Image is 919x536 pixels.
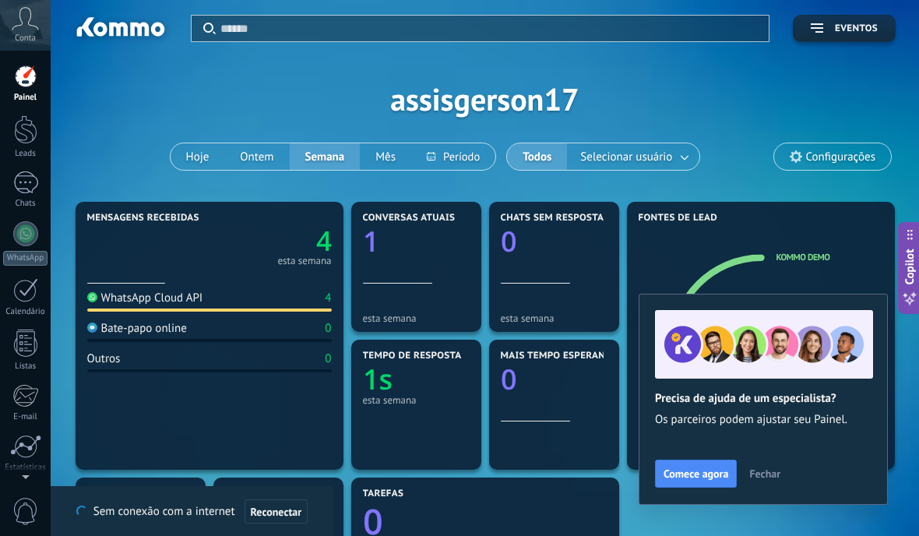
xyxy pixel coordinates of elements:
img: WhatsApp Cloud API [87,292,97,302]
button: Período [411,143,495,170]
button: Selecionar usuário [567,143,699,170]
div: esta semana [277,257,331,265]
button: Todos [507,143,567,170]
h2: Precisa de ajuda de um especialista? [655,391,871,406]
text: 1 [363,222,379,260]
span: Conversas atuais [363,213,456,224]
div: 0 [325,321,331,336]
div: Calendário [3,307,48,317]
a: 4 [210,223,332,259]
span: Configurações [806,150,875,164]
div: Painel [3,93,48,103]
div: Listas [3,361,48,372]
text: 4 [316,223,332,259]
text: 0 [501,222,517,260]
div: esta semana [363,394,470,406]
div: Chats [3,199,48,209]
text: 1s [363,360,393,398]
div: WhatsApp Cloud API [87,291,203,305]
div: E-mail [3,412,48,422]
span: Comece agora [664,468,728,479]
span: Eventos [835,23,878,34]
text: 0 [501,360,517,398]
div: 0 [325,351,331,366]
button: Hoje [171,143,225,170]
button: Fechar [742,462,787,485]
span: Tarefas [363,488,404,499]
div: esta semana [363,312,470,324]
span: Fontes de lead [639,213,718,224]
div: 4 [325,291,331,305]
div: Outros [87,351,121,366]
span: Mensagens recebidas [87,213,199,224]
span: Chats sem respostas [501,213,610,224]
span: Selecionar usuário [577,146,675,167]
button: Mês [360,143,411,170]
button: Eventos [793,15,896,42]
div: Sem conexão com a internet [76,499,308,524]
span: Tempo de resposta [363,351,462,361]
span: Copilot [902,249,917,285]
div: esta semana [501,312,607,324]
span: Fechar [749,468,780,479]
img: Bate-papo online [87,323,97,333]
div: Leads [3,149,48,159]
span: Mais tempo esperando [501,351,620,361]
span: Os parceiros podem ajustar seu Painel. [655,412,871,428]
button: Comece agora [655,460,737,488]
button: Ontem [224,143,289,170]
span: Conta [15,33,36,44]
button: Semana [290,143,361,170]
div: WhatsApp [3,251,48,266]
div: Bate-papo online [87,321,187,336]
button: Reconectar [245,499,308,524]
span: Reconectar [251,506,302,517]
a: Kommo Demo [776,252,829,263]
